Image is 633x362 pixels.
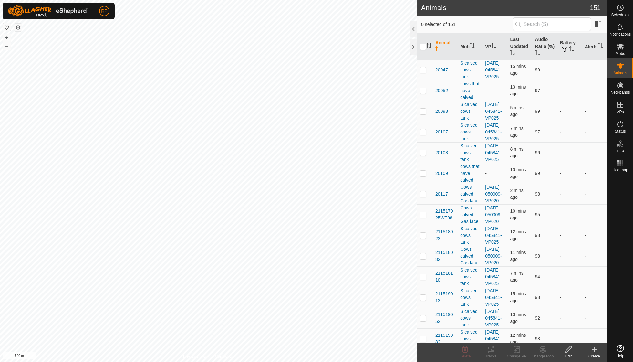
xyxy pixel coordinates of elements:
th: Mob [458,34,483,60]
td: - [582,142,607,163]
p-sorticon: Activate to sort [569,47,574,52]
a: [DATE] 050009-VP020 [485,185,502,203]
a: [DATE] 045841-VP025 [485,60,502,79]
td: - [582,287,607,308]
span: 96 [535,150,540,155]
a: [DATE] 045841-VP025 [485,226,502,245]
span: 20098 [435,108,448,115]
div: Edit [555,353,581,359]
span: 98 [535,295,540,300]
button: + [3,34,11,42]
td: - [582,266,607,287]
span: 20107 [435,129,448,135]
th: Audio Ratio (%) [533,34,557,60]
td: - [557,225,582,246]
td: - [582,184,607,204]
span: Schedules [611,13,629,17]
td: - [557,328,582,349]
td: - [582,225,607,246]
span: 14 Oct 2025 at 4:24 PM [510,250,526,262]
div: Create [581,353,607,359]
span: 14 Oct 2025 at 4:30 PM [510,105,523,117]
span: 14 Oct 2025 at 4:23 PM [510,229,526,241]
input: Search (S) [513,17,591,31]
div: Cows calved Gas face [460,246,480,266]
span: 20047 [435,67,448,73]
td: - [557,204,582,225]
span: Status [615,129,626,133]
span: 14 Oct 2025 at 4:20 PM [510,64,526,76]
span: 95 [535,212,540,217]
td: - [557,308,582,328]
span: 14 Oct 2025 at 4:26 PM [510,208,526,220]
div: cows that have calved [460,80,480,101]
span: 98 [535,233,540,238]
a: [DATE] 045841-VP025 [485,309,502,327]
span: Infra [616,149,624,153]
span: 211519013 [435,291,455,304]
span: 97 [535,129,540,134]
span: 99 [535,171,540,176]
span: Delete [460,354,471,358]
td: - [557,122,582,142]
span: 98 [535,253,540,259]
td: - [557,142,582,163]
span: 20108 [435,149,448,156]
a: [DATE] 045841-VP025 [485,329,502,348]
th: Alerts [582,34,607,60]
p-sorticon: Activate to sort [426,44,431,49]
div: cows that have calved [460,163,480,184]
div: S calved cows tank [460,308,480,328]
div: S calved cows tank [460,329,480,349]
td: - [582,122,607,142]
div: S calved cows tank [460,60,480,80]
span: 0 selected of 151 [421,21,513,28]
a: [DATE] 045841-VP025 [485,143,502,162]
div: Cows calved Gas face [460,205,480,225]
span: Notifications [610,32,631,36]
td: - [557,80,582,101]
p-sorticon: Activate to sort [535,51,540,56]
app-display-virtual-paddock-transition: - [485,171,487,176]
div: S calved cows tank [460,101,480,122]
div: S calved cows tank [460,122,480,142]
span: 14 Oct 2025 at 4:29 PM [510,271,523,282]
span: 99 [535,67,540,72]
span: 20117 [435,191,448,197]
div: Tracks [478,353,504,359]
img: Gallagher Logo [8,5,88,17]
span: 14 Oct 2025 at 4:28 PM [510,126,523,138]
th: Battery [557,34,582,60]
span: RP [101,8,107,15]
th: VP [483,34,507,60]
span: 94 [535,274,540,279]
a: Contact Us [215,354,234,359]
div: S calved cows tank [460,267,480,287]
span: 98 [535,191,540,197]
td: - [557,287,582,308]
span: 20109 [435,170,448,177]
p-sorticon: Activate to sort [435,47,441,52]
span: 99 [535,109,540,114]
span: 14 Oct 2025 at 4:23 PM [510,333,526,345]
span: 14 Oct 2025 at 4:27 PM [510,146,523,158]
div: S calved cows tank [460,225,480,246]
td: - [582,246,607,266]
th: Animal [433,34,458,60]
span: Neckbands [610,90,630,94]
div: Change Mob [530,353,555,359]
td: - [557,59,582,80]
a: Help [607,342,633,360]
td: - [582,80,607,101]
span: 14 Oct 2025 at 4:23 PM [510,84,526,96]
td: - [582,59,607,80]
button: Reset Map [3,23,11,31]
span: 14 Oct 2025 at 4:20 PM [510,291,526,303]
span: 211518023 [435,229,455,242]
span: 92 [535,315,540,321]
span: 211519052 [435,311,455,325]
td: - [582,101,607,122]
span: 211518110 [435,270,455,283]
td: - [582,163,607,184]
h2: Animals [421,4,590,12]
